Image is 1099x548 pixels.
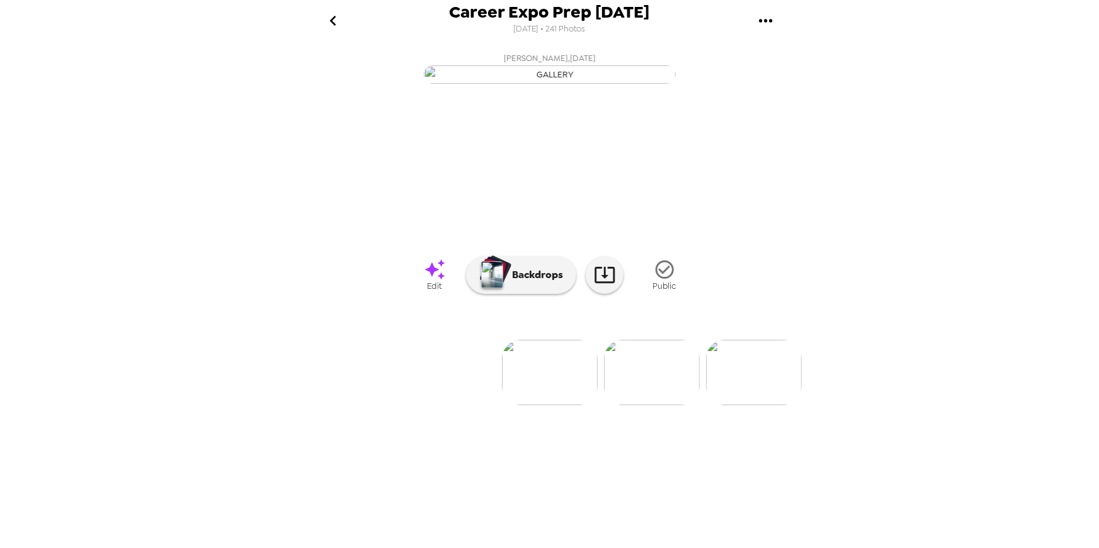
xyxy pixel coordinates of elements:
span: Edit [428,281,442,291]
span: Career Expo Prep [DATE] [450,4,650,21]
span: [DATE] • 241 Photos [514,21,586,38]
button: [PERSON_NAME],[DATE] [298,47,802,87]
img: gallery [604,340,700,405]
img: gallery [502,340,598,405]
img: gallery [706,340,802,405]
p: Backdrops [506,267,563,282]
button: Public [633,251,696,298]
span: [PERSON_NAME] , [DATE] [504,51,596,65]
img: gallery [424,65,676,84]
a: Edit [403,251,466,298]
span: Public [653,281,676,291]
button: Backdrops [466,256,576,294]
